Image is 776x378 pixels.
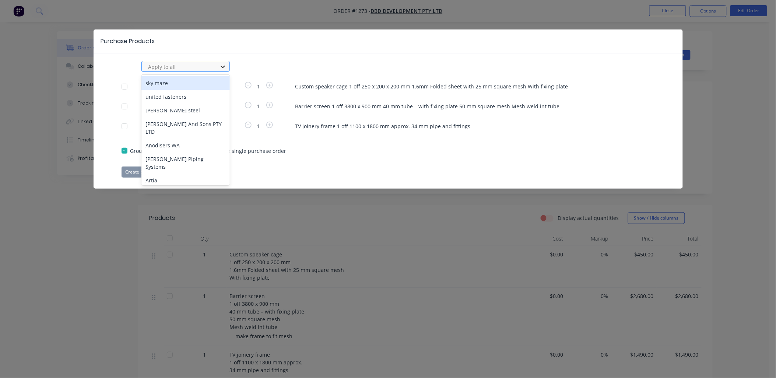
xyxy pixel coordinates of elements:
[141,139,230,152] div: Anodisers WA
[101,37,155,46] div: Purchase Products
[141,174,230,187] div: Artia
[141,76,230,90] div: sky maze
[141,90,230,104] div: united fasteners
[122,167,169,178] button: Create purchase(s)
[253,102,265,110] span: 1
[253,122,265,130] span: 1
[295,83,655,90] span: Custom speaker cage 1 off 250 x 200 x 200 mm 1.6mm Folded sheet with 25 mm square mesh With fixin...
[141,152,230,174] div: [PERSON_NAME] Piping Systems
[141,104,230,117] div: [PERSON_NAME] steel
[141,117,230,139] div: [PERSON_NAME] And Sons PTY LTD
[253,83,265,90] span: 1
[295,122,655,130] span: TV joinery frame 1 off 1100 x 1800 mm approx. 34 mm pipe and fittings
[295,102,655,110] span: Barrier screen 1 off 3800 x 900 mm 40 mm tube – with fixing plate 50 mm square mesh Mesh weld int...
